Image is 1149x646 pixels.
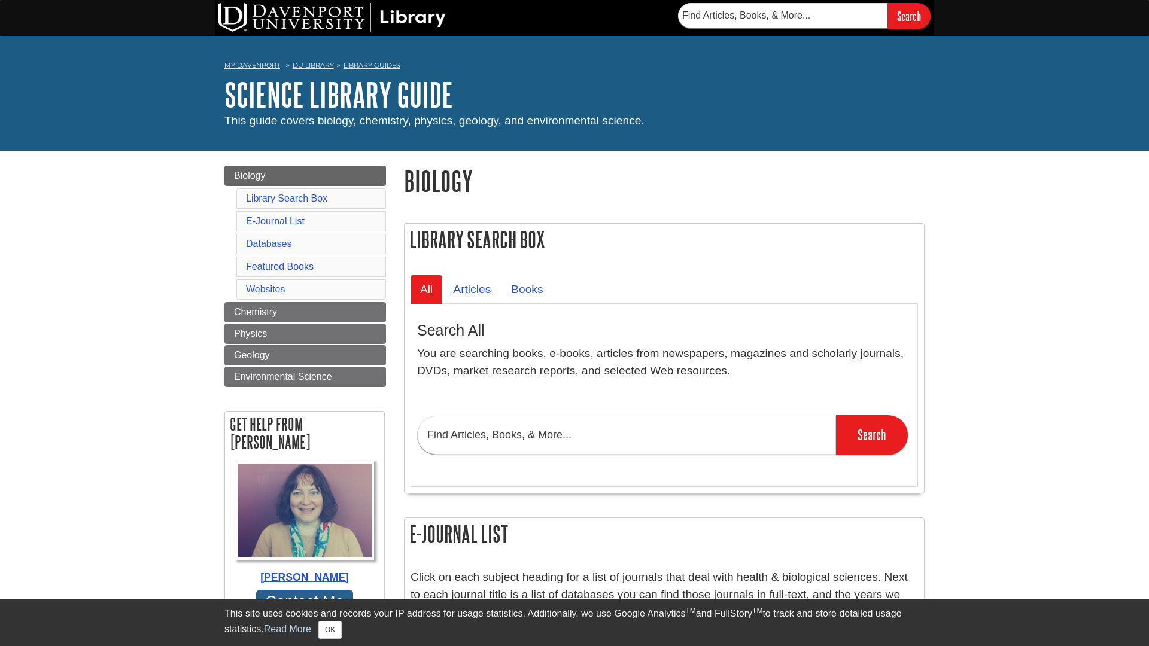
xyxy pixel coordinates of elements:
[224,76,453,113] a: Science Library Guide
[231,569,378,585] div: [PERSON_NAME]
[224,367,386,387] a: Environmental Science
[501,275,552,304] a: Books
[256,590,353,614] a: Contact Me
[225,412,384,455] h2: Get Help From [PERSON_NAME]
[417,345,911,380] p: You are searching books, e-books, articles from newspapers, magazines and scholarly journals, DVD...
[417,322,911,339] h3: Search All
[836,415,908,455] input: Search
[293,61,334,69] a: DU Library
[231,461,378,585] a: Profile Photo [PERSON_NAME]
[417,416,836,455] input: Find Articles, Books, & More...
[887,3,931,29] input: Search
[246,216,305,226] a: E-Journal List
[264,624,311,634] a: Read More
[405,224,924,255] h2: Library Search Box
[224,60,280,71] a: My Davenport
[218,3,446,32] img: DU Library
[246,284,285,294] a: Websites
[224,57,925,77] nav: breadcrumb
[443,275,500,304] a: Articles
[678,3,887,28] input: Find Articles, Books, & More...
[405,518,924,550] h2: E-Journal List
[685,607,695,615] sup: TM
[224,607,925,639] div: This site uses cookies and records your IP address for usage statistics. Additionally, we use Goo...
[246,261,314,272] a: Featured Books
[318,621,342,639] button: Close
[224,114,645,127] span: This guide covers biology, chemistry, physics, geology, and environmental science.
[678,3,931,29] form: Searches DU Library's articles, books, and more
[344,61,400,69] a: Library Guides
[234,307,277,317] span: Chemistry
[234,328,267,339] span: Physics
[224,166,386,186] a: Biology
[235,461,375,560] img: Profile Photo
[246,239,292,249] a: Databases
[224,324,386,344] a: Physics
[404,166,925,196] h1: Biology
[234,350,270,360] span: Geology
[234,371,332,382] span: Environmental Science
[246,193,327,203] a: Library Search Box
[224,302,386,322] a: Chemistry
[234,170,265,181] span: Biology
[752,607,762,615] sup: TM
[224,345,386,365] a: Geology
[411,275,442,304] a: All
[411,569,918,620] p: Click on each subject heading for a list of journals that deal with health & biological sciences....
